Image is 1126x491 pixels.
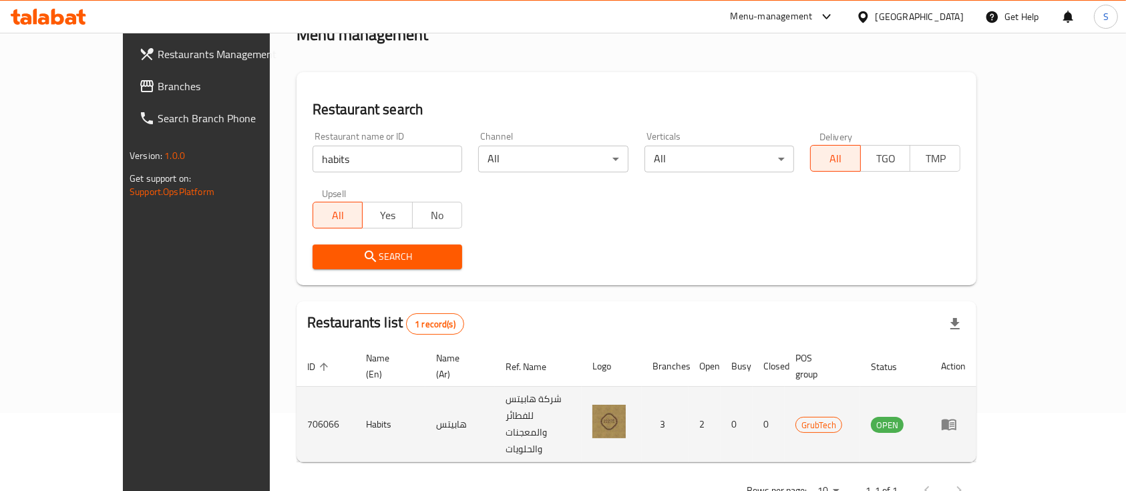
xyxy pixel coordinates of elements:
span: TGO [866,149,906,168]
span: TMP [916,149,955,168]
span: Name (Ar) [436,350,480,382]
span: S [1103,9,1109,24]
button: Yes [362,202,413,228]
button: All [810,145,861,172]
th: Logo [582,346,642,387]
div: All [644,146,795,172]
td: 0 [753,387,785,462]
a: Restaurants Management [128,38,311,70]
td: 3 [642,387,689,462]
h2: Restaurants list [307,313,464,335]
img: Habits [592,405,626,438]
button: All [313,202,363,228]
div: Menu-management [731,9,813,25]
span: No [418,206,457,225]
span: Branches [158,78,301,94]
h2: Restaurant search [313,100,960,120]
td: 0 [721,387,753,462]
span: All [816,149,856,168]
button: TGO [860,145,911,172]
th: Closed [753,346,785,387]
a: Search Branch Phone [128,102,311,134]
span: OPEN [871,418,904,433]
div: [GEOGRAPHIC_DATA] [876,9,964,24]
span: Yes [368,206,407,225]
span: Restaurants Management [158,46,301,62]
td: هابيتس [425,387,496,462]
a: Support.OpsPlatform [130,183,214,200]
label: Upsell [322,188,347,198]
span: Status [871,359,914,375]
button: No [412,202,463,228]
span: Ref. Name [506,359,564,375]
th: Busy [721,346,753,387]
span: 1.0.0 [164,147,185,164]
td: 706066 [297,387,355,462]
span: Name (En) [366,350,409,382]
div: All [478,146,628,172]
span: Search Branch Phone [158,110,301,126]
span: ID [307,359,333,375]
div: Total records count [406,313,464,335]
a: Branches [128,70,311,102]
th: Open [689,346,721,387]
span: Search [323,249,452,265]
span: 1 record(s) [407,318,463,331]
span: All [319,206,358,225]
input: Search for restaurant name or ID.. [313,146,463,172]
button: TMP [910,145,960,172]
td: Habits [355,387,425,462]
h2: Menu management [297,24,428,45]
span: Version: [130,147,162,164]
table: enhanced table [297,346,976,462]
span: Get support on: [130,170,191,187]
label: Delivery [819,132,853,141]
div: Export file [939,308,971,340]
button: Search [313,244,463,269]
th: Action [930,346,976,387]
span: POS group [795,350,844,382]
td: شركة هابيتس للفطائر والمعجنات والحلويات [495,387,582,462]
th: Branches [642,346,689,387]
span: GrubTech [796,418,841,433]
td: 2 [689,387,721,462]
